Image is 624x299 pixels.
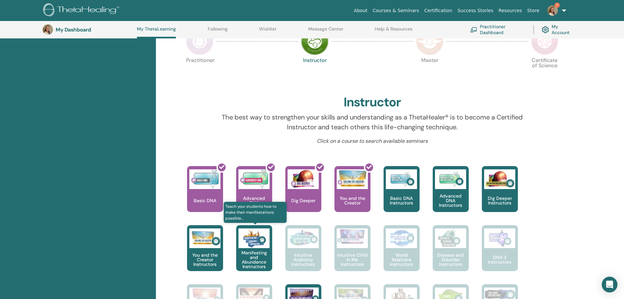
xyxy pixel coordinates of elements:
[525,5,542,17] a: Store
[416,28,444,55] img: Master
[187,166,223,225] a: Basic DNA Basic DNA
[301,28,329,55] img: Instructor
[187,253,223,267] p: You and the Creator Instructors
[337,169,368,187] img: You and the Creator
[386,169,417,189] img: Basic DNA Instructors
[334,166,370,225] a: You and the Creator You and the Creator
[285,253,321,267] p: Intuitive Anatomy Instructors
[384,225,420,284] a: World Relations Instructors World Relations Instructors
[435,169,466,189] img: Advanced DNA Instructors
[433,194,469,207] p: Advanced DNA Instructors
[482,166,518,225] a: Dig Deeper Instructors Dig Deeper Instructors
[236,166,272,225] a: Advanced DNA Advanced DNA
[208,26,228,37] a: Following
[285,166,321,225] a: Dig Deeper Dig Deeper
[189,228,220,248] img: You and the Creator Instructors
[542,22,575,37] a: My Account
[375,26,412,37] a: Help & Resources
[43,24,53,35] img: default.jpg
[435,228,466,248] img: Disease and Disorder Instructors
[433,166,469,225] a: Advanced DNA Instructors Advanced DNA Instructors
[187,225,223,284] a: You and the Creator Instructors You and the Creator Instructors
[416,58,444,85] p: Master
[496,5,525,17] a: Resources
[384,166,420,225] a: Basic DNA Instructors Basic DNA Instructors
[602,277,617,292] div: Open Intercom Messenger
[337,228,368,245] img: Intuitive Child In Me Instructors
[56,27,121,33] h3: My Dashboard
[531,58,558,85] p: Certificate of Science
[224,202,287,223] span: Teach your students how to make their manifestations possible...
[334,253,370,267] p: Intuitive Child In Me Instructors
[301,58,329,85] p: Instructor
[236,196,272,205] p: Advanced DNA
[455,5,496,17] a: Success Stories
[555,3,560,8] span: 1
[370,5,422,17] a: Courses & Seminars
[482,255,518,264] p: DNA 3 Instructors
[238,169,270,189] img: Advanced DNA
[236,225,272,284] a: Teach your students how to make their manifestations possible... Manifesting and Abundance Instru...
[43,3,122,18] img: logo.png
[384,196,420,205] p: Basic DNA Instructors
[236,250,272,269] p: Manifesting and Abundance Instructors
[386,228,417,248] img: World Relations Instructors
[308,26,343,37] a: Message Center
[547,5,558,16] img: default.jpg
[482,225,518,284] a: DNA 3 Instructors DNA 3 Instructors
[259,26,276,37] a: Wishlist
[216,137,529,145] p: Click on a course to search available seminars
[433,225,469,284] a: Disease and Disorder Instructors Disease and Disorder Instructors
[289,198,318,203] p: Dig Deeper
[334,196,370,205] p: You and the Creator
[285,225,321,284] a: Intuitive Anatomy Instructors Intuitive Anatomy Instructors
[186,58,214,85] p: Practitioner
[137,26,176,38] a: My ThetaLearning
[344,95,401,110] h2: Instructor
[186,28,214,55] img: Practitioner
[422,5,455,17] a: Certification
[351,5,370,17] a: About
[531,28,558,55] img: Certificate of Science
[216,112,529,132] p: The best way to strengthen your skills and understanding as a ThetaHealer® is to become a Certifi...
[482,196,518,205] p: Dig Deeper Instructors
[433,253,469,267] p: Disease and Disorder Instructors
[288,228,319,248] img: Intuitive Anatomy Instructors
[189,169,220,189] img: Basic DNA
[238,228,270,248] img: Manifesting and Abundance Instructors
[470,27,477,32] img: chalkboard-teacher.svg
[484,228,515,248] img: DNA 3 Instructors
[334,225,370,284] a: Intuitive Child In Me Instructors Intuitive Child In Me Instructors
[288,169,319,189] img: Dig Deeper
[384,253,420,267] p: World Relations Instructors
[470,22,525,37] a: Practitioner Dashboard
[542,25,549,35] img: cog.svg
[484,169,515,189] img: Dig Deeper Instructors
